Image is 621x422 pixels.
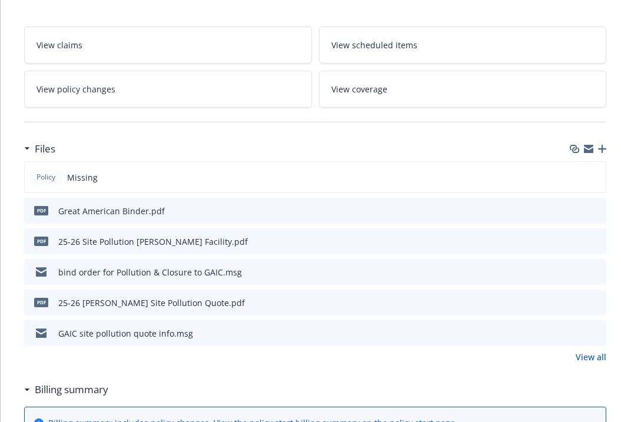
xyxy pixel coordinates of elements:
span: pdf [34,206,48,215]
button: preview file [591,327,602,340]
span: View policy changes [36,83,115,95]
div: 25-26 [PERSON_NAME] Site Pollution Quote.pdf [58,297,245,309]
button: preview file [591,235,602,248]
a: View all [576,351,606,363]
button: preview file [591,205,602,217]
button: preview file [591,266,602,278]
span: View scheduled items [331,39,417,51]
span: pdf [34,298,48,307]
div: Great American Binder.pdf [58,205,165,217]
div: 25-26 Site Pollution [PERSON_NAME] Facility.pdf [58,235,248,248]
div: Billing summary [24,382,108,397]
button: download file [572,327,582,340]
button: download file [572,205,582,217]
div: GAIC site pollution quote info.msg [58,327,193,340]
h3: Files [35,141,55,157]
a: View claims [24,26,312,64]
button: download file [572,297,582,309]
button: preview file [591,297,602,309]
h3: Billing summary [35,382,108,397]
span: View claims [36,39,82,51]
button: download file [572,266,582,278]
a: View coverage [319,71,607,108]
div: bind order for Pollution & Closure to GAIC.msg [58,266,242,278]
a: View scheduled items [319,26,607,64]
div: Files [24,141,55,157]
span: Policy [34,172,58,182]
span: pdf [34,237,48,245]
span: View coverage [331,83,387,95]
a: View policy changes [24,71,312,108]
button: download file [572,235,582,248]
span: Missing [67,171,98,184]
